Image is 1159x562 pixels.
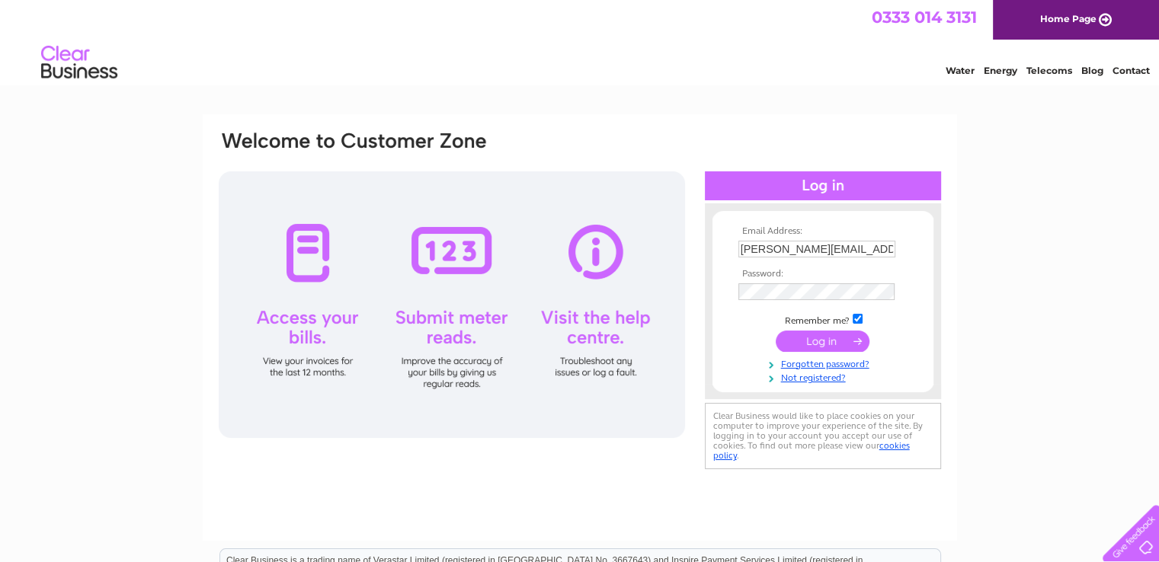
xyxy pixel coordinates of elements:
th: Password: [735,269,911,279]
th: Email Address: [735,226,911,237]
a: Energy [984,65,1017,76]
input: Submit [776,330,869,352]
a: Telecoms [1026,65,1072,76]
a: Contact [1113,65,1150,76]
a: Not registered? [738,369,911,384]
a: Blog [1081,65,1103,76]
a: Forgotten password? [738,356,911,370]
td: Remember me? [735,311,911,327]
a: 0333 014 3131 [872,8,977,27]
div: Clear Business is a trading name of Verastar Limited (registered in [GEOGRAPHIC_DATA] No. 3667643... [220,8,940,74]
div: Clear Business would like to place cookies on your computer to improve your experience of the sit... [705,403,941,469]
img: logo.png [40,40,118,86]
a: cookies policy [713,440,910,461]
a: Water [946,65,975,76]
